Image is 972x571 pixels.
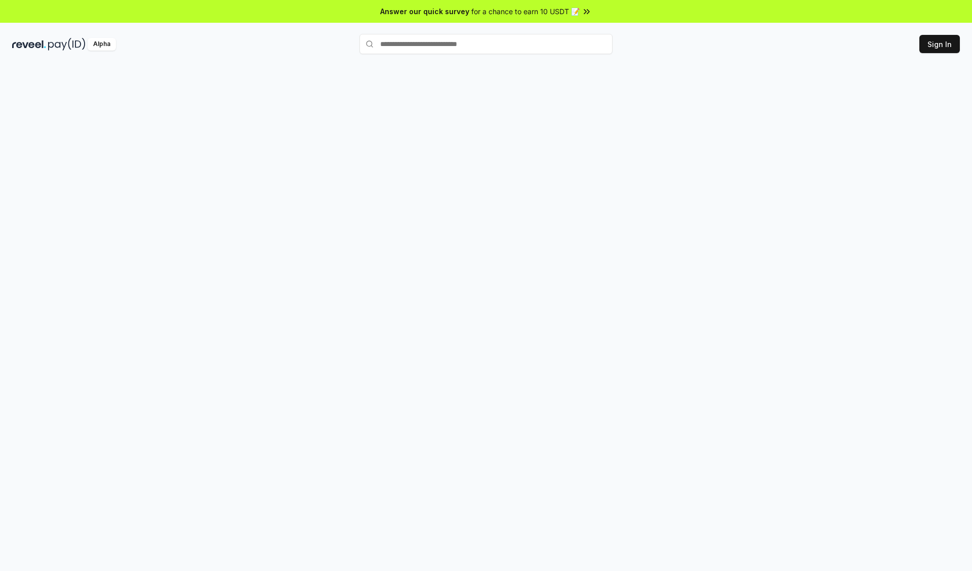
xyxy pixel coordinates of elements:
img: reveel_dark [12,38,46,51]
span: Answer our quick survey [380,6,469,17]
span: for a chance to earn 10 USDT 📝 [471,6,580,17]
div: Alpha [88,38,116,51]
button: Sign In [919,35,960,53]
img: pay_id [48,38,86,51]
